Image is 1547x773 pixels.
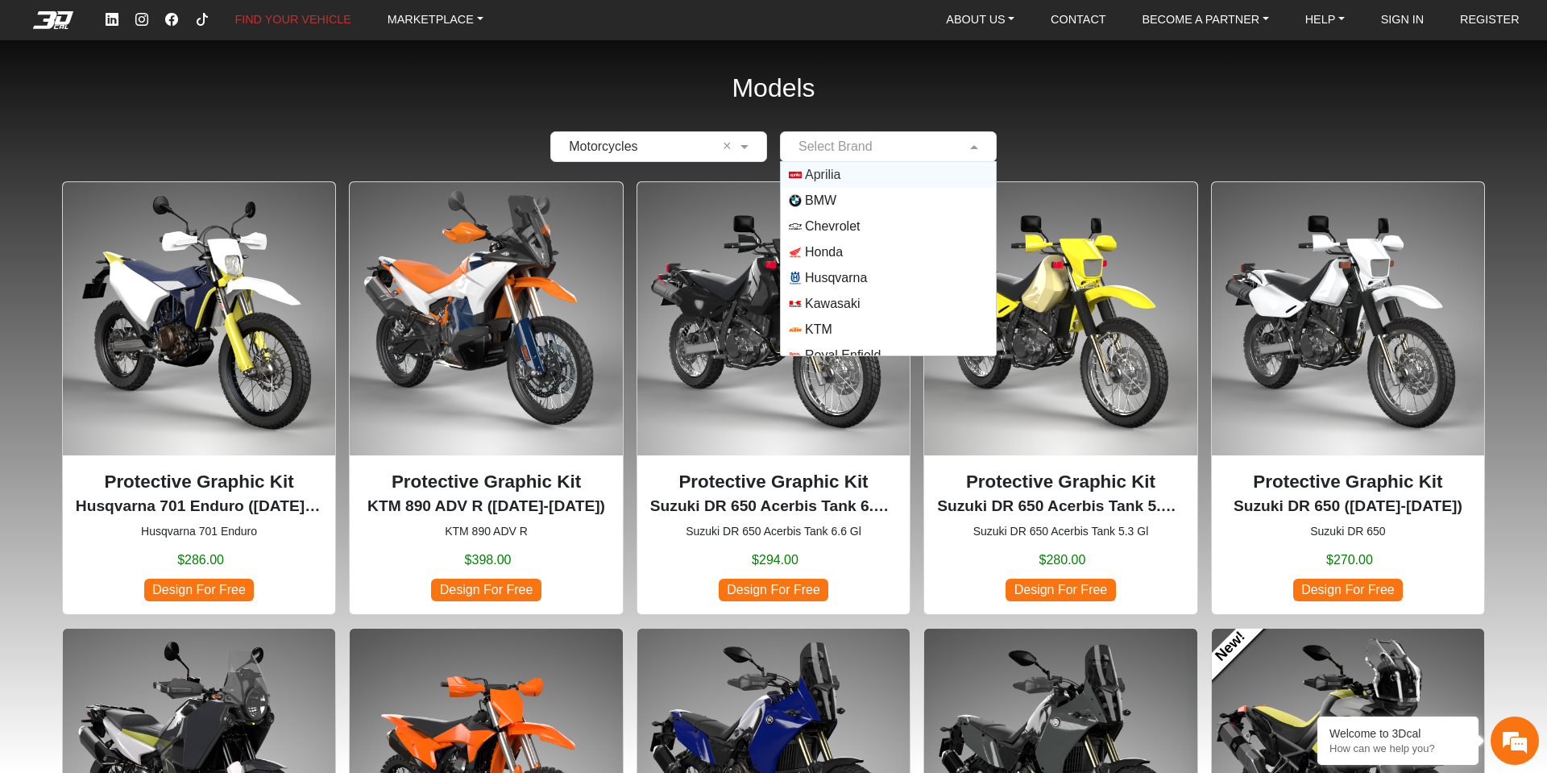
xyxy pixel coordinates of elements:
[1044,7,1112,32] a: CONTACT
[937,523,1184,540] small: Suzuki DR 650 Acerbis Tank 5.3 Gl
[650,495,897,518] p: Suzuki DR 650 Acerbis Tank 6.6 Gl (1996-2024)
[1326,551,1373,570] span: $270.00
[465,551,512,570] span: $398.00
[805,191,836,210] span: BMW
[937,495,1184,518] p: Suzuki DR 650 Acerbis Tank 5.3 Gl (1996-2024)
[789,246,802,259] img: Honda
[1198,615,1263,680] a: New!
[1039,551,1086,570] span: $280.00
[789,168,802,181] img: Aprilia
[637,181,910,614] div: Suzuki DR 650 Acerbis Tank 6.6 Gl
[805,217,860,236] span: Chevrolet
[1375,7,1431,32] a: SIGN IN
[752,551,798,570] span: $294.00
[1225,468,1471,496] p: Protective Graphic Kit
[937,468,1184,496] p: Protective Graphic Kit
[1006,579,1115,601] span: Design For Free
[1299,7,1351,32] a: HELP
[805,268,867,288] span: Husqvarna
[350,182,622,455] img: 890 ADV R null2023-2025
[780,161,997,356] ng-dropdown-panel: Options List
[1225,523,1471,540] small: Suzuki DR 650
[939,7,1021,32] a: ABOUT US
[144,579,254,601] span: Design For Free
[805,165,840,185] span: Aprilia
[62,181,336,614] div: Husqvarna 701 Enduro
[363,523,609,540] small: KTM 890 ADV R
[805,346,881,365] span: Royal Enfield
[1329,742,1466,754] p: How can we help you?
[805,243,843,262] span: Honda
[1225,495,1471,518] p: Suzuki DR 650 (1996-2024)
[1212,182,1484,455] img: DR 6501996-2024
[76,468,322,496] p: Protective Graphic Kit
[228,7,357,32] a: FIND YOUR VEHICLE
[805,294,860,314] span: Kawasaki
[650,523,897,540] small: Suzuki DR 650 Acerbis Tank 6.6 Gl
[924,182,1197,455] img: DR 650Acerbis Tank 5.3 Gl1996-2024
[789,297,802,310] img: Kawasaki
[805,320,832,339] span: KTM
[1329,727,1466,740] div: Welcome to 3Dcal
[723,137,736,156] span: Clean Field
[363,495,609,518] p: KTM 890 ADV R (2023-2025)
[789,194,802,207] img: BMW
[1135,7,1275,32] a: BECOME A PARTNER
[789,323,802,336] img: KTM
[789,349,802,362] img: Royal Enfield
[431,579,541,601] span: Design For Free
[789,272,802,285] img: Husqvarna
[76,495,322,518] p: Husqvarna 701 Enduro (2016-2024)
[1211,181,1485,614] div: Suzuki DR 650
[177,551,224,570] span: $286.00
[1454,7,1526,32] a: REGISTER
[349,181,623,614] div: KTM 890 ADV R
[637,182,910,455] img: DR 650Acerbis Tank 6.6 Gl1996-2024
[381,7,490,32] a: MARKETPLACE
[923,181,1197,614] div: Suzuki DR 650 Acerbis Tank 5.3 Gl
[650,468,897,496] p: Protective Graphic Kit
[789,220,802,233] img: Chevrolet
[732,52,815,125] h2: Models
[1293,579,1403,601] span: Design For Free
[76,523,322,540] small: Husqvarna 701 Enduro
[719,579,828,601] span: Design For Free
[363,468,609,496] p: Protective Graphic Kit
[63,182,335,455] img: 701 Enduronull2016-2024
